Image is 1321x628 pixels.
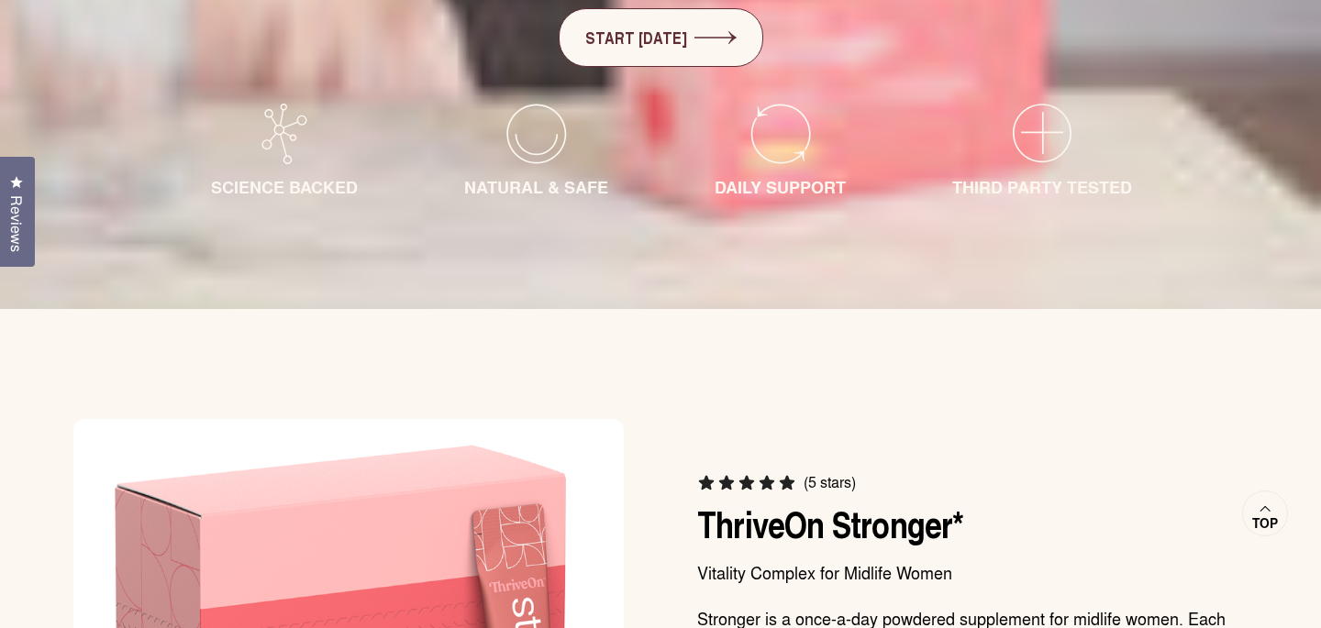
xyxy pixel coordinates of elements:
[5,195,28,252] span: Reviews
[697,560,1248,584] p: Vitality Complex for Midlife Women
[559,8,763,67] a: START [DATE]
[697,498,964,552] span: ThriveOn Stronger*
[697,497,964,550] a: ThriveOn Stronger*
[464,175,608,199] span: NATURAL & SAFE
[804,473,856,491] span: (5 stars)
[211,175,358,199] span: SCIENCE BACKED
[715,175,846,199] span: DAILY SUPPORT
[1252,515,1278,532] span: Top
[952,175,1132,199] span: THIRD PARTY TESTED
